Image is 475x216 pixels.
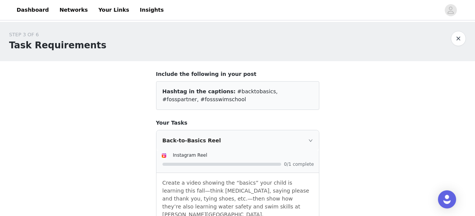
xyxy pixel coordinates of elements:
h1: Task Requirements [9,39,107,52]
span: 0/1 complete [284,162,314,167]
h4: Your Tasks [156,119,319,127]
a: Networks [55,2,92,19]
span: Hashtag in the captions: [162,88,236,94]
span: Instagram Reel [173,153,207,158]
div: avatar [447,4,454,16]
h4: Include the following in your post [156,70,319,78]
a: Your Links [94,2,134,19]
i: icon: right [308,138,313,143]
span: #backtobasics, #fosspartner, #fossswimschool [162,88,278,102]
div: Open Intercom Messenger [438,190,456,208]
a: Insights [135,2,168,19]
a: Dashboard [12,2,53,19]
img: Instagram Reels Icon [161,153,167,159]
div: icon: rightBack-to-Basics Reel [156,130,319,151]
div: STEP 3 OF 6 [9,31,107,39]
